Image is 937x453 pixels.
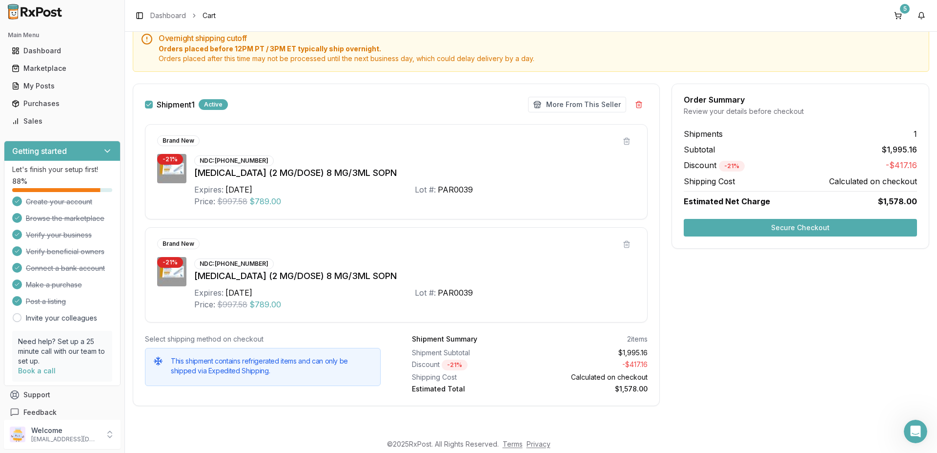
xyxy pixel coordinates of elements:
div: [MEDICAL_DATA] (2 MG/DOSE) 8 MG/3ML SOPN [194,269,635,283]
div: $1,578.00 [534,384,648,394]
div: - 21 % [157,154,183,165]
button: Feedback [4,404,121,421]
div: Estimated Total [412,384,526,394]
div: Expires: [194,184,224,195]
div: Brand New [157,135,200,146]
span: Verify your business [26,230,92,240]
div: Select shipping method on checkout [145,334,381,344]
a: Privacy [527,440,550,448]
p: Welcome [31,426,99,435]
div: Shipping Cost [412,372,526,382]
div: Marketplace [12,64,113,73]
div: Expires: [194,287,224,299]
div: NDC: [PHONE_NUMBER] [194,259,274,269]
p: [EMAIL_ADDRESS][DOMAIN_NAME] [31,435,99,443]
div: $1,995.16 [534,348,648,358]
div: Shipment Summary [412,334,477,344]
h5: Overnight shipping cutoff [159,34,921,42]
span: $789.00 [249,299,281,310]
a: Purchases [8,95,117,112]
div: My Posts [12,81,113,91]
div: Order Summary [684,96,917,104]
div: [DATE] [225,287,252,299]
div: Brand New [157,238,200,249]
div: Active [199,99,228,110]
div: NDC: [PHONE_NUMBER] [194,155,274,166]
div: [MEDICAL_DATA] (2 MG/DOSE) 8 MG/3ML SOPN [194,166,635,180]
span: Connect a bank account [26,263,105,273]
span: $1,578.00 [878,195,917,207]
button: My Posts [4,78,121,94]
div: [DATE] [225,184,252,195]
a: Marketplace [8,60,117,77]
span: 1 [914,128,917,140]
a: Book a call [18,367,56,375]
img: Ozempic (2 MG/DOSE) 8 MG/3ML SOPN [157,257,186,286]
span: $997.58 [217,195,247,207]
label: Shipment 1 [157,101,195,108]
div: - 21 % [442,360,468,370]
button: Sales [4,113,121,129]
div: Discount [412,360,526,370]
span: Orders placed after this time may not be processed until the next business day, which could delay... [159,54,921,64]
a: My Posts [8,77,117,95]
img: Ozempic (2 MG/DOSE) 8 MG/3ML SOPN [157,154,186,183]
button: Marketplace [4,61,121,76]
h3: Getting started [12,145,67,157]
div: - 21 % [157,257,183,268]
span: Post a listing [26,297,66,306]
img: RxPost Logo [4,4,66,20]
iframe: Intercom live chat [904,420,927,443]
span: Browse the marketplace [26,214,104,223]
p: Need help? Set up a 25 minute call with our team to set up. [18,337,106,366]
div: Lot #: [415,184,436,195]
div: Review your details before checkout [684,107,917,116]
a: Invite your colleagues [26,313,97,323]
a: Terms [503,440,523,448]
div: Price: [194,299,215,310]
div: Shipment Subtotal [412,348,526,358]
img: User avatar [10,427,25,442]
nav: breadcrumb [150,11,216,21]
div: PAR0039 [438,287,473,299]
span: Verify beneficial owners [26,247,104,257]
a: Dashboard [150,11,186,21]
button: 5 [890,8,906,23]
div: Dashboard [12,46,113,56]
div: Sales [12,116,113,126]
div: Price: [194,195,215,207]
div: 2 items [627,334,648,344]
span: Discount [684,160,745,170]
span: Orders placed before 12PM PT / 3PM ET typically ship overnight. [159,44,921,54]
span: $789.00 [249,195,281,207]
button: Secure Checkout [684,219,917,237]
div: Calculated on checkout [534,372,648,382]
a: Dashboard [8,42,117,60]
span: Shipments [684,128,723,140]
div: Lot #: [415,287,436,299]
div: 5 [900,4,910,14]
div: - $417.16 [534,360,648,370]
span: Make a purchase [26,280,82,290]
a: Sales [8,112,117,130]
span: Estimated Net Charge [684,196,770,206]
p: Let's finish your setup first! [12,165,112,174]
span: Shipping Cost [684,175,735,187]
button: Dashboard [4,43,121,59]
span: -$417.16 [886,159,917,172]
span: Cart [203,11,216,21]
div: Purchases [12,99,113,108]
span: Feedback [23,408,57,417]
span: $1,995.16 [882,144,917,155]
button: Purchases [4,96,121,111]
span: Subtotal [684,144,715,155]
span: Create your account [26,197,92,207]
span: Calculated on checkout [829,175,917,187]
h5: This shipment contains refrigerated items and can only be shipped via Expedited Shipping. [171,356,372,376]
div: PAR0039 [438,184,473,195]
span: $997.58 [217,299,247,310]
div: - 21 % [719,161,745,172]
h2: Main Menu [8,31,117,39]
span: 88 % [12,176,27,186]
